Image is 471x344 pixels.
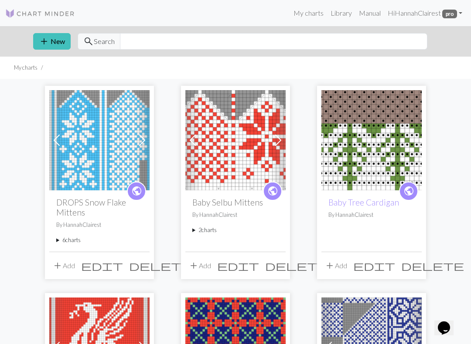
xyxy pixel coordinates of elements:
[56,197,143,217] h2: DROPS Snow Flake Mittens
[403,182,414,200] i: public
[78,257,126,274] button: Edit
[353,260,395,272] span: edit
[321,257,350,274] button: Add
[434,309,462,335] iframe: chat widget
[217,260,259,272] span: edit
[267,184,278,198] span: public
[399,182,418,201] a: public
[185,135,286,143] a: Baby Selbu Mittens
[126,257,195,274] button: Delete
[185,90,286,190] img: Baby Selbu Mittens
[263,182,282,201] a: public
[327,4,355,22] a: Library
[321,90,422,190] img: Baby Tree Cardigan
[401,260,464,272] span: delete
[442,10,457,18] span: pro
[324,260,335,272] span: add
[350,257,398,274] button: Edit
[131,182,142,200] i: public
[39,35,49,47] span: add
[49,257,78,274] button: Add
[131,184,142,198] span: public
[384,4,466,22] a: HiHannahClairest pro
[81,260,123,271] i: Edit
[355,4,384,22] a: Manual
[52,260,63,272] span: add
[262,257,331,274] button: Delete
[353,260,395,271] i: Edit
[267,182,278,200] i: public
[5,8,75,19] img: Logo
[94,36,115,47] span: Search
[83,35,94,47] span: search
[81,260,123,272] span: edit
[265,260,328,272] span: delete
[192,226,279,234] summary: 2charts
[129,260,192,272] span: delete
[33,33,71,50] button: New
[403,184,414,198] span: public
[328,211,415,219] p: By HannahClairest
[56,236,143,244] summary: 6charts
[56,221,143,229] p: By HannahClairest
[185,257,214,274] button: Add
[398,257,467,274] button: Delete
[127,182,146,201] a: public
[214,257,262,274] button: Edit
[290,4,327,22] a: My charts
[49,90,150,190] img: Adult Small: Left Hand
[328,197,399,207] a: Baby Tree Cardigan
[14,64,38,72] li: My charts
[192,211,279,219] p: By HannahClairest
[188,260,199,272] span: add
[217,260,259,271] i: Edit
[192,197,279,207] h2: Baby Selbu Mittens
[49,135,150,143] a: Adult Small: Left Hand
[321,135,422,143] a: Baby Tree Cardigan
